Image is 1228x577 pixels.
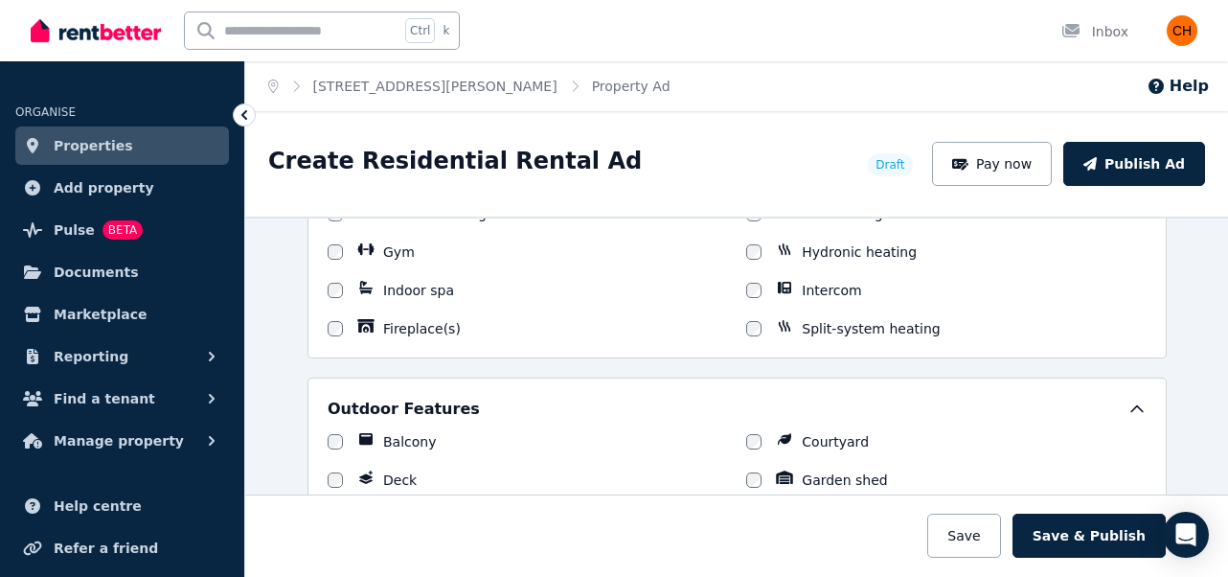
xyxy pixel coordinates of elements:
button: Save & Publish [1012,514,1166,558]
a: Refer a friend [15,529,229,567]
a: PulseBETA [15,211,229,249]
button: Find a tenant [15,380,229,418]
button: Save [927,514,1000,558]
span: BETA [102,220,143,240]
label: Courtyard [802,432,869,451]
div: Inbox [1061,22,1128,41]
button: Pay now [932,142,1053,186]
button: Publish Ad [1063,142,1205,186]
a: Marketplace [15,295,229,334]
button: Help [1147,75,1209,98]
span: Marketplace [54,303,147,326]
button: Reporting [15,337,229,376]
h5: Outdoor Features [328,398,480,421]
img: Chi Cong HO [1167,15,1197,46]
span: Manage property [54,429,184,452]
a: Properties [15,127,229,165]
a: Add property [15,169,229,207]
button: Manage property [15,422,229,460]
label: Intercom [802,281,861,300]
span: Properties [54,134,133,157]
span: Find a tenant [54,387,155,410]
div: Open Intercom Messenger [1163,512,1209,558]
h1: Create Residential Rental Ad [268,146,642,176]
span: Draft [876,157,904,173]
label: Fireplace(s) [383,319,461,338]
img: RentBetter [31,16,161,45]
span: Pulse [54,219,95,242]
label: Indoor spa [383,281,454,300]
label: Deck [383,471,417,490]
a: Property Ad [592,79,671,94]
label: Hydronic heating [802,242,917,262]
span: Documents [54,261,139,284]
span: k [443,23,449,38]
nav: Breadcrumb [245,61,694,111]
label: Garden shed [802,471,887,490]
label: Balcony [383,432,437,451]
a: [STREET_ADDRESS][PERSON_NAME] [313,79,557,94]
span: Reporting [54,345,128,368]
a: Help centre [15,487,229,525]
a: Documents [15,253,229,291]
span: Refer a friend [54,537,158,560]
span: Ctrl [405,18,435,43]
span: Add property [54,176,154,199]
label: Gym [383,242,415,262]
span: Help centre [54,495,142,518]
span: ORGANISE [15,105,76,119]
label: Split-system heating [802,319,940,338]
